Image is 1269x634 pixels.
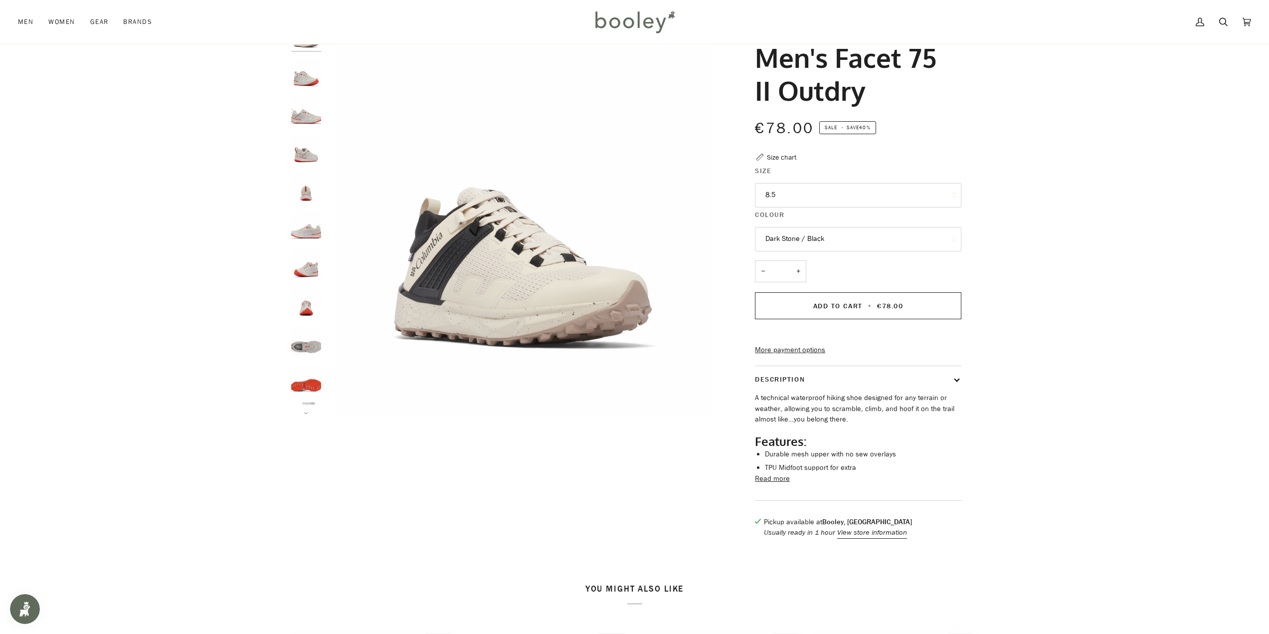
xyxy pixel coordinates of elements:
[755,366,961,393] button: Description
[819,121,876,134] span: Save
[764,527,912,538] p: Usually ready in 1 hour
[765,449,961,460] li: Durable mesh upper with no sew overlays
[755,41,954,107] h1: Men's Facet 75 II Outdry
[291,249,321,279] img: Columbia Men's Facet 75 II Outdry Moonstone / Red Quartz - Booley Galway
[837,527,907,538] button: View store information
[291,58,321,88] img: Columbia Men's Facet 75 II Outdry Moonstone / Red Quartz - Booley Galway
[291,211,321,241] img: Columbia Men's Facet 75 II Outdry Moonstone / Red Quartz - Booley Galway
[755,183,961,208] button: 8.5
[591,7,678,36] img: Booley
[825,124,837,131] span: Sale
[755,210,784,220] span: Colour
[859,124,870,131] span: 40%
[764,517,912,528] p: Pickup available at
[123,17,152,27] span: Brands
[291,96,321,126] img: Columbia Men's Facet 75 II Outdry Moonstone / Red Quartz - Booley Galway
[865,301,875,311] span: •
[755,260,806,283] input: Quantity
[48,17,75,27] span: Women
[90,17,109,27] span: Gear
[790,260,806,283] button: +
[822,517,912,527] strong: Booley, [GEOGRAPHIC_DATA]
[291,288,321,318] img: Columbia Men's Facet 75 II Outdry Moonstone / Red Quartz - Booley Galway
[755,260,771,283] button: −
[765,462,961,473] li: TPU Midfoot support for extra
[755,434,961,449] h2: Features:
[755,166,771,176] span: Size
[767,152,796,163] div: Size chart
[326,20,721,415] img: Columbia Men&#39;s Facet 75 II Outdry Dark Stone / Black - Booley Galway
[755,227,961,251] button: Dark Stone / Black
[291,135,321,165] img: Columbia Men's Facet 75 II Outdry Moonstone / Red Quartz - Booley Galway
[755,345,961,356] a: More payment options
[877,301,903,311] span: €78.00
[291,584,978,605] h2: You might also like
[755,393,961,425] p: A technical waterproof hiking shoe designed for any terrain or weather, allowing you to scramble,...
[18,17,33,27] span: Men
[813,301,863,311] span: Add to Cart
[755,473,790,484] button: Read more
[326,20,721,415] div: Columbia Men's Facet 75 II Outdry Dark Stone / Black - Booley Galway
[10,594,40,624] iframe: Button to open loyalty program pop-up
[755,292,961,319] button: Add to Cart • €78.00
[755,118,814,139] span: €78.00
[291,326,321,356] img: Columbia Men's Facet 75 II Outdry Moonstone / Red Quartz - Booley Galway
[291,364,321,394] img: Columbia Men's Facet 75 II Outdry Moonstone / Red Quartz - Booley Galway
[839,124,847,131] em: •
[291,173,321,203] img: Columbia Men's Facet 75 II Outdry Moonstone / Red Quartz - Booley Galway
